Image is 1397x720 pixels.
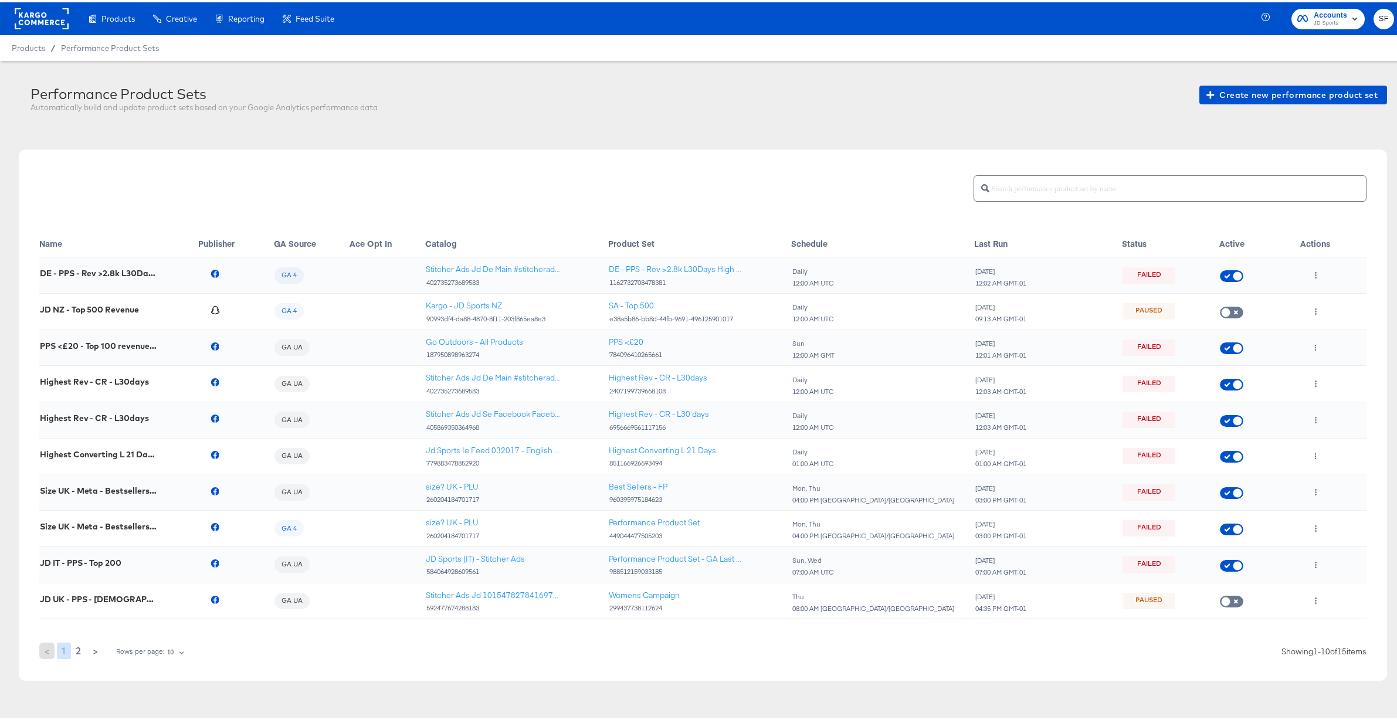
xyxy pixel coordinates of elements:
div: Failed [1137,449,1161,459]
div: 12:00 AM UTC [792,421,835,429]
div: [DATE] [975,590,1027,599]
button: 2 [71,640,86,657]
a: Performance Product Set [609,515,700,526]
div: Size UK - Meta - Bestsellers RTG [40,519,157,529]
span: / [45,41,61,50]
a: PPS <£20 [609,334,663,345]
a: Highest Rev - CR - L30days [609,370,707,381]
span: Accounts [1314,7,1347,19]
div: Mon, Thu [792,482,955,490]
div: [DATE] [975,446,1027,454]
div: 187950898963274 [426,348,523,356]
a: DE - PPS - Rev >2.8k L30Days High Purchase Rate [609,261,744,273]
div: Daily [792,373,835,382]
div: [DATE] [975,265,1027,273]
div: Failed [1137,268,1161,279]
div: Rows per page: [116,645,165,653]
div: 405869350364968 [426,421,561,429]
div: [DATE] [975,373,1027,382]
a: Kargo - JD Sports NZ [426,298,546,309]
div: Failed [1137,412,1161,423]
span: SF [1378,10,1389,23]
a: Go Outdoors - All Products [426,334,523,345]
div: Failed [1137,340,1161,351]
div: 10 [167,643,186,658]
div: 260204184701717 [426,529,480,538]
span: Products [101,12,135,21]
span: Creative [166,12,197,21]
div: 402735273689583 [426,276,561,284]
div: Failed [1137,376,1161,387]
div: Publisher [198,235,274,247]
div: Paused [1123,301,1175,317]
div: Highest Converting L 21 Days [609,443,716,454]
div: Ace Opt In [350,235,425,247]
div: Showing 1 - 10 of 15 items [1281,644,1367,655]
div: 12:03 AM GMT-01 [975,421,1027,429]
div: JD IT - PPS - Top 200 [40,556,121,565]
div: 12:00 AM UTC [792,277,835,285]
div: JD UK - PPS - [DEMOGRAPHIC_DATA] [40,592,157,602]
div: Schedule [791,235,974,247]
input: Search performance product set by name [989,169,1366,194]
div: 12:01 AM GMT-01 [975,349,1027,357]
span: Performance Product Sets [61,41,159,50]
a: Stitcher Ads Jd Se Facebook Facebook #stitcherads #product-catalog #keep [426,406,561,417]
div: DE - PPS - Rev >2.8k L30Days High Purchase Rate [40,266,157,276]
button: Create new performance product set [1199,83,1387,102]
div: 07:00 AM UTC [792,566,835,574]
span: Reporting [228,12,265,21]
a: Performance Product Set - GA Last 30 Days [609,551,744,562]
a: Stitcher Ads Jd 10154782784169717 Main Feed - English ([GEOGRAPHIC_DATA]) #stitcherads #product-c... [426,587,561,599]
div: JD Sports (IT) - Stitcher Ads [426,551,525,562]
div: 12:00 AM UTC [792,313,835,321]
div: Highest Rev - CR - L30days [40,411,149,420]
a: SA - Top 500 [609,298,734,309]
button: AccountsJD Sports [1291,6,1365,27]
span: Feed Suite [296,12,334,21]
span: GA UA [274,341,310,350]
div: 07:00 AM GMT-01 [975,566,1027,574]
button: 1 [57,640,70,657]
div: Stitcher Ads Jd De Main #stitcherads #product-catalog #keep [426,370,561,381]
div: 12:00 AM GMT [792,349,835,357]
div: Failed [1137,521,1161,531]
div: Daily [792,446,835,454]
div: [DATE] [975,337,1027,345]
div: Daily [792,409,835,417]
div: 09:13 AM GMT-01 [975,313,1027,321]
a: size? UK - PLU [426,515,480,526]
div: Active [1219,235,1300,247]
div: 2407199739668108 [609,385,707,393]
div: 592477674288183 [426,602,561,610]
div: Failed [1137,557,1161,568]
span: GA UA [274,594,310,603]
div: Sun [792,337,835,345]
div: SA - Top 500 [609,298,654,309]
div: 260204184701717 [426,493,480,501]
span: GA 4 [274,269,304,278]
a: size? UK - PLU [426,479,480,490]
div: Automatically build and update product sets based on your Google Analytics performance data [30,100,378,111]
div: [DATE] [975,301,1027,309]
div: 784096410265661 [609,348,663,356]
span: > [93,640,99,657]
div: 299437738112624 [609,602,680,610]
span: GA 4 [274,304,304,314]
div: Performance Product Sets [30,83,378,100]
div: 960395975184623 [609,493,667,501]
div: [DATE] [975,518,1027,526]
a: Jd Sports Ie Feed 032017 - English ([GEOGRAPHIC_DATA]) #stitcherads #product-catalog #keep [426,443,561,454]
div: Catalog [425,235,608,247]
div: 03:00 PM GMT-01 [975,494,1027,502]
div: [DATE] [975,554,1027,562]
a: Womens Campaign [609,587,680,599]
